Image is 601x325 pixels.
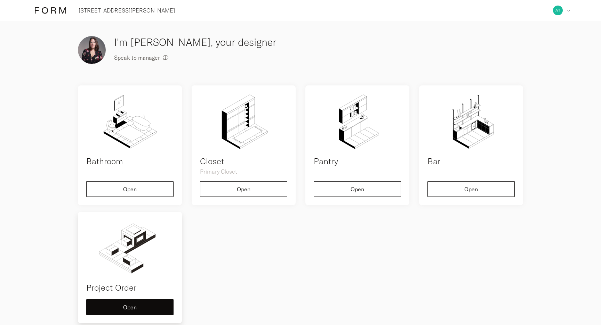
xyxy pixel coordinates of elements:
[86,299,174,315] button: Open
[86,281,174,294] h4: Project Order
[78,36,106,64] img: evaimage.png
[314,155,401,167] h4: Pantry
[427,181,515,197] button: Open
[427,155,515,167] h4: Bar
[200,181,287,197] button: Open
[123,186,137,192] span: Open
[314,94,401,149] img: pantry.svg
[314,181,401,197] button: Open
[86,220,174,276] img: order.svg
[123,305,137,310] span: Open
[200,167,287,176] p: Primary Closet
[427,94,515,149] img: bar.svg
[200,94,287,149] img: closet.svg
[114,50,168,65] button: Speak to manager
[553,6,563,15] img: 5befacfa5022613ae30faff51c99c211
[200,155,287,167] h4: Closet
[237,186,250,192] span: Open
[86,155,174,167] h4: Bathroom
[86,94,174,149] img: bathroom.svg
[86,181,174,197] button: Open
[114,55,160,60] span: Speak to manager
[79,6,175,15] p: [STREET_ADDRESS][PERSON_NAME]
[114,35,324,50] h3: I'm [PERSON_NAME], your designer
[464,186,478,192] span: Open
[351,186,364,192] span: Open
